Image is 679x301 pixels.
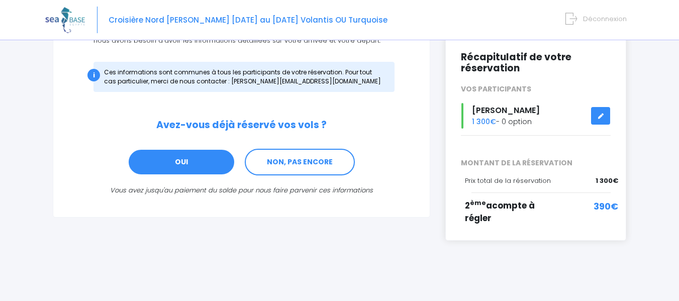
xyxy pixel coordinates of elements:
a: NON, PAS ENCORE [245,149,355,176]
span: 390€ [594,199,618,213]
span: 1 300€ [472,117,496,127]
div: Ces informations sont communes à tous les participants de votre réservation. Pour tout cas partic... [93,62,395,92]
span: Prix total de la réservation [465,176,551,185]
span: 1 300€ [596,176,618,186]
sup: ème [470,198,486,207]
div: i [87,69,100,81]
h2: Avez-vous déjà réservé vos vols ? [73,120,410,131]
span: Croisière Nord [PERSON_NAME] [DATE] au [DATE] Volantis OU Turquoise [109,15,387,25]
i: Vous avez jusqu'au paiement du solde pour nous faire parvenir ces informations [110,185,373,195]
span: Déconnexion [583,14,627,24]
span: MONTANT DE LA RÉSERVATION [453,158,618,168]
span: [PERSON_NAME] [472,105,540,116]
div: VOS PARTICIPANTS [453,84,618,94]
h2: Récapitulatif de votre réservation [461,52,611,75]
span: 2 acompte à régler [465,199,535,225]
div: - 0 option [453,103,618,129]
a: OUI [128,149,235,176]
